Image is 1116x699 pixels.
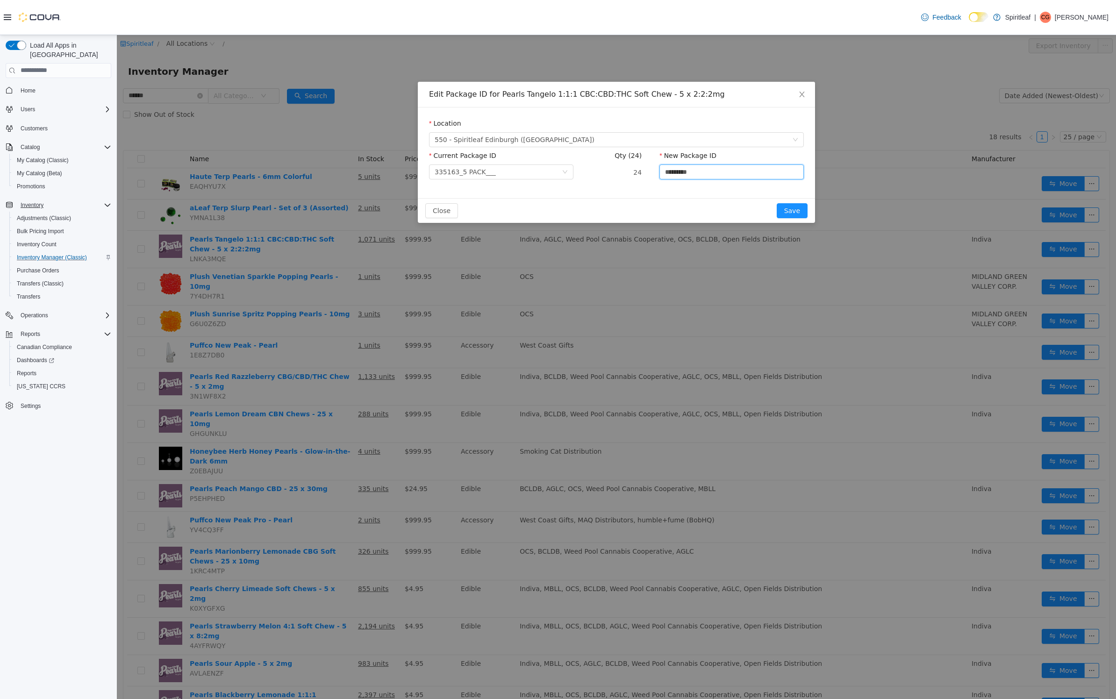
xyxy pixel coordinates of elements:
button: Transfers (Classic) [9,277,115,290]
button: Settings [2,399,115,412]
a: Dashboards [9,354,115,367]
a: Purchase Orders [13,265,63,276]
span: Operations [21,312,48,319]
span: Promotions [17,183,45,190]
a: Feedback [917,8,965,27]
span: Purchase Orders [17,267,59,274]
label: New Package ID [543,117,600,124]
span: Catalog [21,143,40,151]
span: [US_STATE] CCRS [17,383,65,390]
input: New Package ID [543,129,687,144]
i: icon: down [445,134,451,141]
button: Users [17,104,39,115]
p: [PERSON_NAME] [1055,12,1109,23]
button: Inventory Manager (Classic) [9,251,115,264]
span: CG [1041,12,1050,23]
button: Save [660,168,691,183]
a: My Catalog (Beta) [13,168,66,179]
a: Inventory Count [13,239,60,250]
span: Home [17,85,111,96]
button: Purchase Orders [9,264,115,277]
label: Current Package ID [312,117,379,124]
button: Customers [2,121,115,135]
button: Catalog [2,141,115,154]
span: Feedback [932,13,961,22]
button: Home [2,84,115,97]
span: Adjustments (Classic) [13,213,111,224]
p: | [1034,12,1036,23]
span: Inventory [17,200,111,211]
span: Home [21,87,36,94]
a: Inventory Manager (Classic) [13,252,91,263]
span: Bulk Pricing Import [13,226,111,237]
a: Dashboards [13,355,58,366]
a: Settings [17,400,44,412]
a: Bulk Pricing Import [13,226,68,237]
button: Canadian Compliance [9,341,115,354]
span: My Catalog (Beta) [17,170,62,177]
span: Inventory Count [17,241,57,248]
span: Settings [21,402,41,410]
span: Operations [17,310,111,321]
button: Users [2,103,115,116]
span: Inventory Count [13,239,111,250]
span: Canadian Compliance [13,342,111,353]
span: Transfers [17,293,40,300]
span: Dashboards [17,357,54,364]
a: Home [17,85,39,96]
span: Users [17,104,111,115]
span: Customers [17,122,111,134]
i: icon: close [681,56,689,63]
span: 550 - Spiritleaf Edinburgh (South Guelph) [318,98,478,112]
span: Reports [17,370,36,377]
button: My Catalog (Classic) [9,154,115,167]
i: icon: down [676,102,681,108]
span: Reports [17,328,111,340]
span: Transfers (Classic) [17,280,64,287]
a: Adjustments (Classic) [13,213,75,224]
button: Reports [17,328,44,340]
a: [US_STATE] CCRS [13,381,69,392]
button: Reports [2,328,115,341]
span: My Catalog (Beta) [13,168,111,179]
button: Close [672,47,698,73]
span: Customers [21,125,48,132]
a: Promotions [13,181,49,192]
span: My Catalog (Classic) [17,157,69,164]
img: Cova [19,13,61,22]
span: Purchase Orders [13,265,111,276]
span: Transfers [13,291,111,302]
span: Washington CCRS [13,381,111,392]
a: My Catalog (Classic) [13,155,72,166]
a: Transfers (Classic) [13,278,67,289]
button: Bulk Pricing Import [9,225,115,238]
span: Inventory Manager (Classic) [17,254,87,261]
label: Location [312,85,344,92]
span: Users [21,106,35,113]
button: Operations [2,309,115,322]
a: Transfers [13,291,44,302]
div: 335163_5 PACK___ [318,130,379,144]
span: Load All Apps in [GEOGRAPHIC_DATA] [26,41,111,59]
button: Promotions [9,180,115,193]
span: Canadian Compliance [17,343,72,351]
span: Inventory [21,201,43,209]
div: Clayton G [1040,12,1051,23]
nav: Complex example [6,80,111,437]
button: My Catalog (Beta) [9,167,115,180]
span: 24 [516,134,525,141]
div: Edit Package ID for Pearls Tangelo 1:1:1 CBC:CBD:THC Soft Chew - 5 x 2:2:2mg [312,54,687,64]
button: Reports [9,367,115,380]
span: Promotions [13,181,111,192]
span: My Catalog (Classic) [13,155,111,166]
a: Customers [17,123,51,134]
button: Inventory Count [9,238,115,251]
span: Reports [13,368,111,379]
a: Reports [13,368,40,379]
button: Inventory [2,199,115,212]
span: Catalog [17,142,111,153]
input: Dark Mode [969,12,988,22]
button: Operations [17,310,52,321]
span: Transfers (Classic) [13,278,111,289]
